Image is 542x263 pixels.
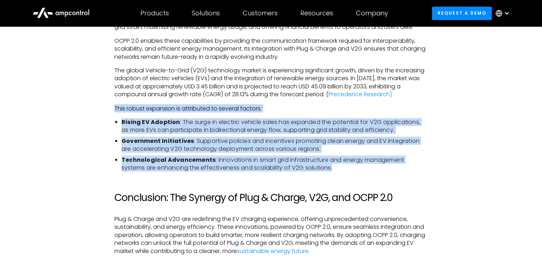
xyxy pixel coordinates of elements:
p: Plug & Charge and V2G are redefining the EV charging experience, offering unprecedented convenien... [114,215,428,255]
div: Customers [243,9,278,17]
strong: Rising EV Adoption [122,118,180,126]
p: This robust expansion is attributed to several factors: [114,104,428,112]
div: Resources [300,9,333,17]
a: Request a demo [432,6,492,20]
h2: Conclusion: The Synergy of Plug & Charge, V2G, and OCPP 2.0 [114,191,428,203]
a: sustainable energy future [237,247,309,255]
a: Precedence Research) [329,90,392,98]
strong: Technological Advancements [122,155,216,164]
div: Solutions [192,9,220,17]
strong: Government Initiatives [122,136,194,145]
div: Company [356,9,388,17]
li: : Innovations in smart grid infrastructure and energy management systems are enhancing the effect... [122,156,428,172]
p: The global Vehicle-to-Grid (V2G) technology market is experiencing significant growth, driven by ... [114,67,428,99]
p: OCPP 2.0 enables these capabilities by providing the communication framework required for interop... [114,37,428,61]
li: : Supportive policies and incentives promoting clean energy and EV integration are accelerating V... [122,137,428,153]
li: : The surge in electric vehicle sales has expanded the potential for V2G applications, as more EV... [122,118,428,134]
div: Products [140,9,169,17]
